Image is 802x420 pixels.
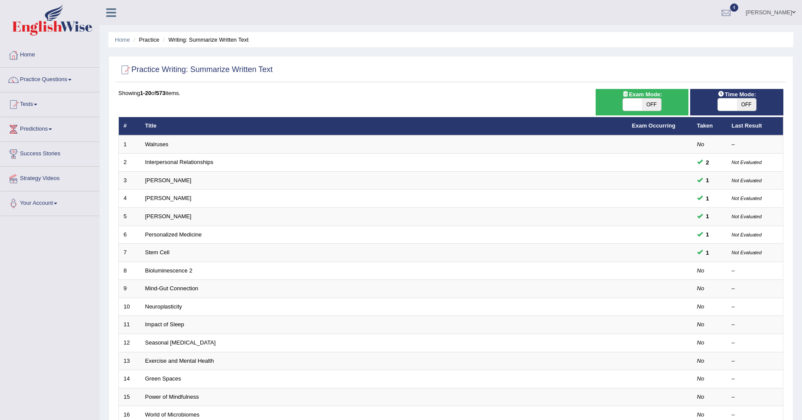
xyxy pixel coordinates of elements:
td: 2 [119,154,140,172]
em: No [697,411,704,418]
a: Home [115,36,130,43]
em: No [697,141,704,148]
a: Your Account [0,191,99,213]
em: No [697,375,704,382]
div: – [732,393,779,401]
a: Practice Questions [0,68,99,89]
span: OFF [642,98,661,111]
a: Interpersonal Relationships [145,159,214,165]
small: Not Evaluated [732,232,762,237]
td: 1 [119,135,140,154]
a: [PERSON_NAME] [145,213,192,220]
a: Success Stories [0,142,99,164]
td: 6 [119,226,140,244]
small: Not Evaluated [732,160,762,165]
b: 573 [156,90,166,96]
span: OFF [737,98,756,111]
a: Tests [0,92,99,114]
em: No [697,358,704,364]
div: – [732,357,779,365]
span: 4 [730,3,739,12]
div: – [732,285,779,293]
div: – [732,411,779,419]
div: – [732,141,779,149]
a: Mind-Gut Connection [145,285,199,292]
a: Predictions [0,117,99,139]
td: 12 [119,334,140,352]
li: Writing: Summarize Written Text [161,36,248,44]
h2: Practice Writing: Summarize Written Text [118,63,273,76]
div: Show exams occurring in exams [596,89,689,115]
a: Neuroplasticity [145,303,182,310]
span: You can still take this question [703,230,713,239]
b: 1-20 [140,90,151,96]
div: – [732,321,779,329]
a: Walruses [145,141,169,148]
td: 7 [119,244,140,262]
span: You can still take this question [703,158,713,167]
span: You can still take this question [703,194,713,203]
span: You can still take this question [703,176,713,185]
td: 10 [119,298,140,316]
em: No [697,267,704,274]
a: Home [0,43,99,65]
em: No [697,394,704,400]
a: Power of Mindfulness [145,394,199,400]
th: Title [140,117,627,135]
td: 3 [119,171,140,190]
a: [PERSON_NAME] [145,195,192,201]
li: Practice [131,36,159,44]
a: Bioluminescence 2 [145,267,192,274]
em: No [697,321,704,328]
div: Showing of items. [118,89,783,97]
td: 15 [119,388,140,406]
a: Impact of Sleep [145,321,184,328]
a: Exam Occurring [632,122,675,129]
td: 11 [119,316,140,334]
td: 13 [119,352,140,370]
th: Last Result [727,117,783,135]
span: Exam Mode: [619,90,665,99]
a: [PERSON_NAME] [145,177,192,184]
em: No [697,285,704,292]
small: Not Evaluated [732,196,762,201]
a: Strategy Videos [0,167,99,188]
td: 5 [119,208,140,226]
a: Green Spaces [145,375,181,382]
small: Not Evaluated [732,250,762,255]
td: 8 [119,262,140,280]
div: – [732,303,779,311]
td: 9 [119,280,140,298]
a: Personalized Medicine [145,231,202,238]
td: 4 [119,190,140,208]
em: No [697,303,704,310]
span: You can still take this question [703,248,713,257]
td: 14 [119,370,140,388]
em: No [697,339,704,346]
a: Seasonal [MEDICAL_DATA] [145,339,216,346]
small: Not Evaluated [732,178,762,183]
a: World of Microbiomes [145,411,199,418]
a: Stem Cell [145,249,170,256]
a: Exercise and Mental Health [145,358,214,364]
span: You can still take this question [703,212,713,221]
div: – [732,375,779,383]
th: # [119,117,140,135]
span: Time Mode: [714,90,760,99]
div: – [732,267,779,275]
th: Taken [692,117,727,135]
div: – [732,339,779,347]
small: Not Evaluated [732,214,762,219]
